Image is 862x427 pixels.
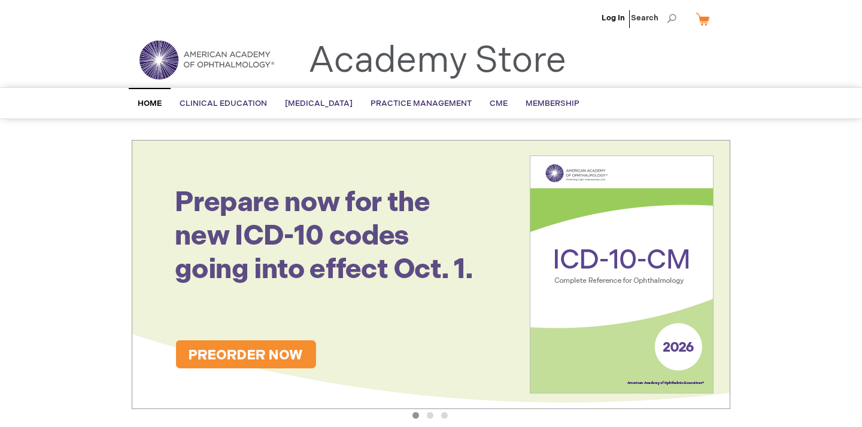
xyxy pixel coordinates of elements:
[526,99,579,108] span: Membership
[412,412,419,419] button: 1 of 3
[180,99,267,108] span: Clinical Education
[427,412,433,419] button: 2 of 3
[441,412,448,419] button: 3 of 3
[308,39,566,83] a: Academy Store
[285,99,353,108] span: [MEDICAL_DATA]
[631,6,676,30] span: Search
[602,13,625,23] a: Log In
[138,99,162,108] span: Home
[371,99,472,108] span: Practice Management
[490,99,508,108] span: CME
